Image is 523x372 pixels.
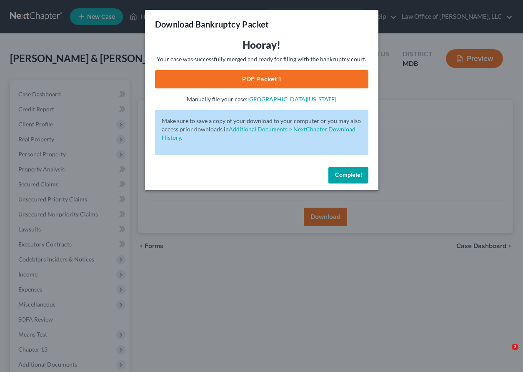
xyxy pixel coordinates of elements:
a: Additional Documents > NextChapter Download History. [162,126,355,141]
a: PDF Packet 1 [155,70,368,88]
iframe: Intercom live chat [495,344,515,364]
p: Manually file your case: [155,95,368,103]
h3: Download Bankruptcy Packet [155,18,269,30]
a: [GEOGRAPHIC_DATA][US_STATE] [248,96,336,103]
p: Your case was successfully merged and ready for filing with the bankruptcy court. [155,55,368,63]
h3: Hooray! [155,38,368,52]
span: Complete! [335,171,362,178]
p: Make sure to save a copy of your download to your computer or you may also access prior downloads in [162,117,362,142]
span: 2 [512,344,518,350]
button: Complete! [328,167,368,183]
